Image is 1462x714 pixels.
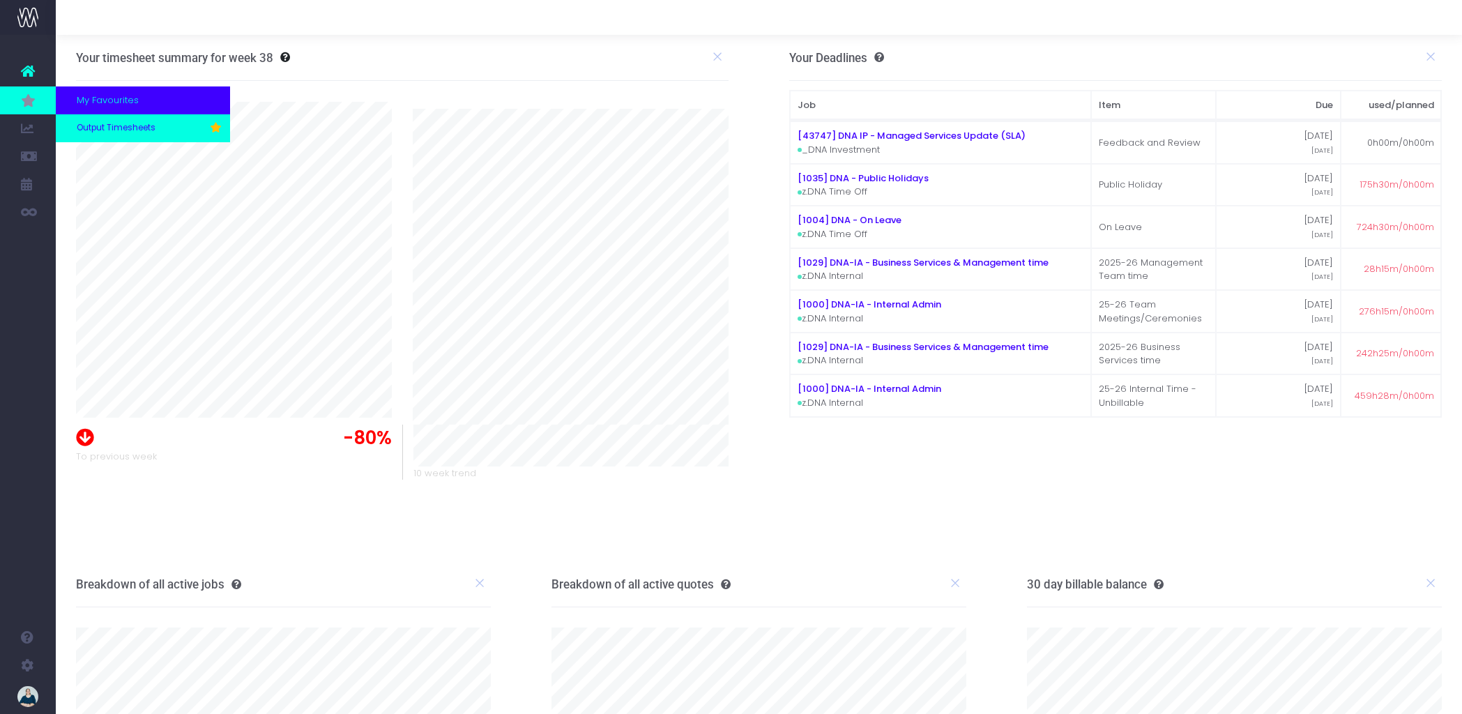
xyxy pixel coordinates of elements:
span: -80% [343,425,392,452]
h3: 30 day billable balance [1027,577,1164,591]
span: [DATE] [1311,230,1333,240]
td: On Leave [1091,206,1216,248]
a: [1000] DNA-IA - Internal Admin [798,298,941,311]
h3: Your Deadlines [789,51,884,65]
td: z.DNA Internal [790,248,1091,291]
span: [DATE] [1311,314,1333,324]
th: Job: activate to sort column ascending [790,91,1091,120]
h3: Breakdown of all active quotes [551,577,731,591]
td: Feedback and Review [1091,121,1216,164]
span: 276h15m/0h00m [1359,305,1434,319]
a: Output Timesheets [56,114,230,142]
td: 25-26 Internal Time - Unbillable [1091,374,1216,417]
span: To previous week [76,450,157,464]
a: [1000] DNA-IA - Internal Admin [798,382,941,395]
span: [DATE] [1311,188,1333,197]
a: [1004] DNA - On Leave [798,213,901,227]
a: [1029] DNA-IA - Business Services & Management time [798,340,1049,354]
td: Public Holiday [1091,164,1216,206]
td: [DATE] [1216,164,1341,206]
td: z.DNA Internal [790,333,1091,375]
span: 0h00m/0h00m [1367,136,1434,150]
span: 459h28m/0h00m [1355,389,1434,403]
th: used/planned: activate to sort column ascending [1341,91,1442,120]
span: 10 week trend [413,466,476,480]
td: [DATE] [1216,290,1341,333]
a: [1035] DNA - Public Holidays [798,172,929,185]
td: [DATE] [1216,121,1341,164]
td: 25-26 Team Meetings/Ceremonies [1091,290,1216,333]
span: My Favourites [77,93,139,107]
td: 2025-26 Management Team time [1091,248,1216,291]
th: Item: activate to sort column ascending [1091,91,1216,120]
h3: Your timesheet summary for week 38 [76,51,273,65]
td: z.DNA Internal [790,374,1091,417]
td: z.DNA Internal [790,290,1091,333]
span: 724h30m/0h00m [1357,220,1434,234]
span: [DATE] [1311,272,1333,282]
span: 175h30m/0h00m [1360,178,1434,192]
a: [1029] DNA-IA - Business Services & Management time [798,256,1049,269]
a: [43747] DNA IP - Managed Services Update (SLA) [798,129,1026,142]
td: [DATE] [1216,248,1341,291]
img: images/default_profile_image.png [17,686,38,707]
td: [DATE] [1216,374,1341,417]
td: z.DNA Time Off [790,206,1091,248]
td: 2025-26 Business Services time [1091,333,1216,375]
h3: Breakdown of all active jobs [76,577,241,591]
span: [DATE] [1311,399,1333,409]
td: z.DNA Time Off [790,164,1091,206]
span: [DATE] [1311,146,1333,155]
span: [DATE] [1311,356,1333,366]
td: _DNA Investment [790,121,1091,164]
td: [DATE] [1216,206,1341,248]
span: 242h25m/0h00m [1356,347,1434,360]
th: Due: activate to sort column ascending [1216,91,1341,120]
td: [DATE] [1216,333,1341,375]
span: 28h15m/0h00m [1364,262,1434,276]
span: Output Timesheets [77,122,155,135]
